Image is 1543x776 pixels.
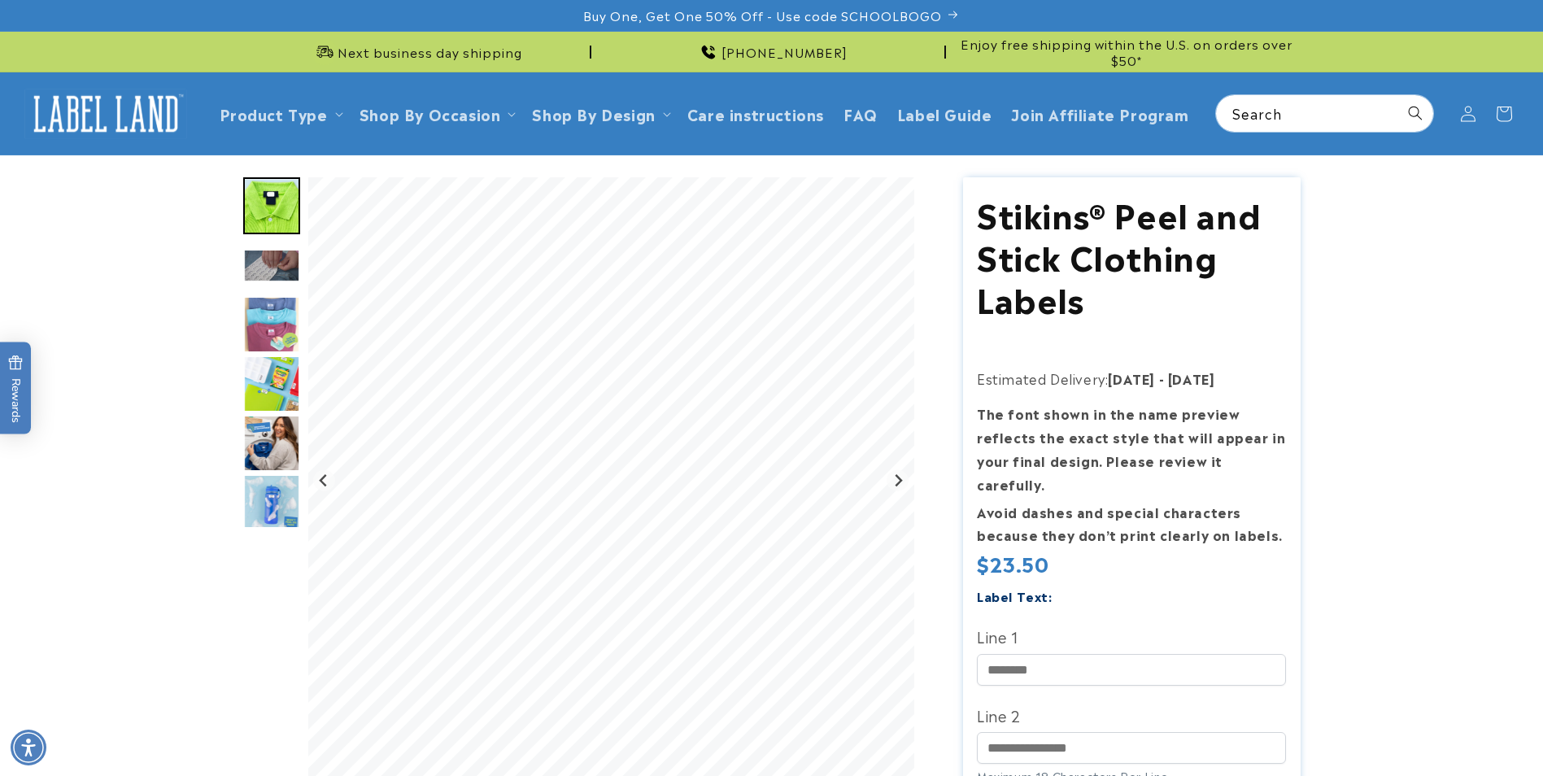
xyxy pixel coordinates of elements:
[1001,94,1198,133] a: Join Affiliate Program
[977,192,1286,319] h1: Stikins® Peel and Stick Clothing Labels
[243,296,300,353] img: Peel and Stick Clothing Labels - Label Land
[598,32,946,72] div: Announcement
[977,551,1049,576] span: $23.50
[977,586,1053,605] label: Label Text:
[338,44,522,60] span: Next business day shipping
[243,177,300,234] div: Go to slide 2
[243,474,300,531] img: stick and wear labels that wont peel or fade
[977,502,1283,545] strong: Avoid dashes and special characters because they don’t print clearly on labels.
[952,32,1301,72] div: Announcement
[583,7,942,24] span: Buy One, Get One 50% Off - Use code SCHOOLBOGO
[243,355,300,412] div: Go to slide 5
[243,415,300,472] div: Go to slide 6
[1168,368,1215,388] strong: [DATE]
[532,102,655,124] a: Shop By Design
[350,94,523,133] summary: Shop By Occasion
[1011,104,1188,123] span: Join Affiliate Program
[243,296,300,353] div: Go to slide 4
[1108,368,1155,388] strong: [DATE]
[24,89,187,139] img: Label Land
[243,355,300,412] img: Peel and Stick Clothing Labels - Label Land
[897,104,992,123] span: Label Guide
[243,32,591,72] div: Announcement
[843,104,878,123] span: FAQ
[210,94,350,133] summary: Product Type
[687,104,824,123] span: Care instructions
[977,403,1285,493] strong: The font shown in the name preview reflects the exact style that will appear in your final design...
[243,415,300,472] img: stick and wear labels, washable and waterproof
[11,730,46,765] div: Accessibility Menu
[834,94,887,133] a: FAQ
[243,237,300,294] div: Go to slide 3
[887,94,1002,133] a: Label Guide
[1159,368,1165,388] strong: -
[522,94,677,133] summary: Shop By Design
[8,355,24,423] span: Rewards
[243,249,300,282] img: null
[977,367,1286,390] p: Estimated Delivery:
[977,702,1286,728] label: Line 2
[243,474,300,531] div: Go to slide 7
[721,44,848,60] span: [PHONE_NUMBER]
[1397,95,1433,131] button: Search
[952,36,1301,68] span: Enjoy free shipping within the U.S. on orders over $50*
[977,623,1286,649] label: Line 1
[243,177,300,234] img: Peel and Stick Clothing Labels - Label Land
[360,104,501,123] span: Shop By Occasion
[313,469,335,491] button: Previous slide
[678,94,834,133] a: Care instructions
[887,469,909,491] button: Next slide
[19,82,194,145] a: Label Land
[220,102,328,124] a: Product Type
